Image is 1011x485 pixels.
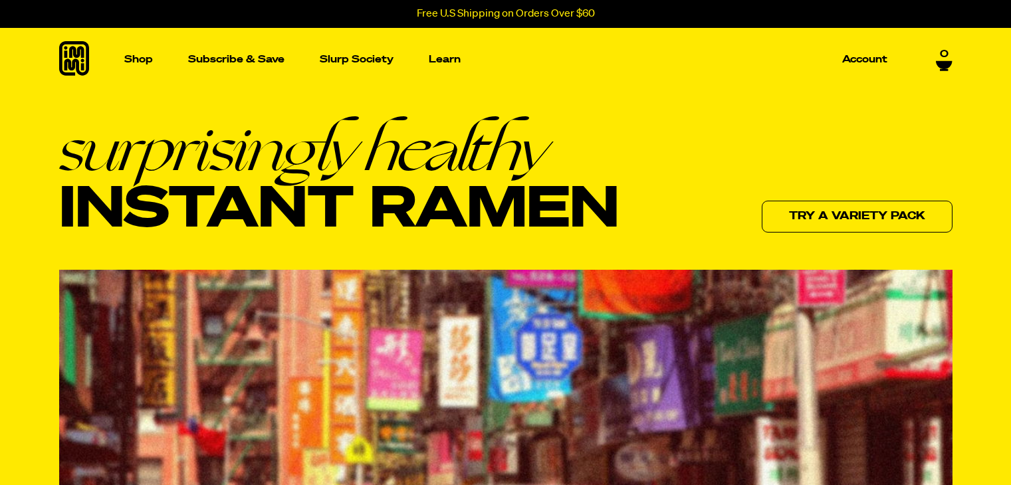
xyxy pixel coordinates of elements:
[423,28,466,91] a: Learn
[183,49,290,70] a: Subscribe & Save
[124,54,153,64] p: Shop
[188,54,284,64] p: Subscribe & Save
[837,49,893,70] a: Account
[762,201,953,233] a: Try a variety pack
[936,48,953,71] a: 0
[417,8,595,20] p: Free U.S Shipping on Orders Over $60
[940,48,949,60] span: 0
[59,118,619,180] em: surprisingly healthy
[842,54,887,64] p: Account
[59,118,619,242] h1: Instant Ramen
[429,54,461,64] p: Learn
[119,28,893,91] nav: Main navigation
[314,49,399,70] a: Slurp Society
[119,28,158,91] a: Shop
[320,54,393,64] p: Slurp Society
